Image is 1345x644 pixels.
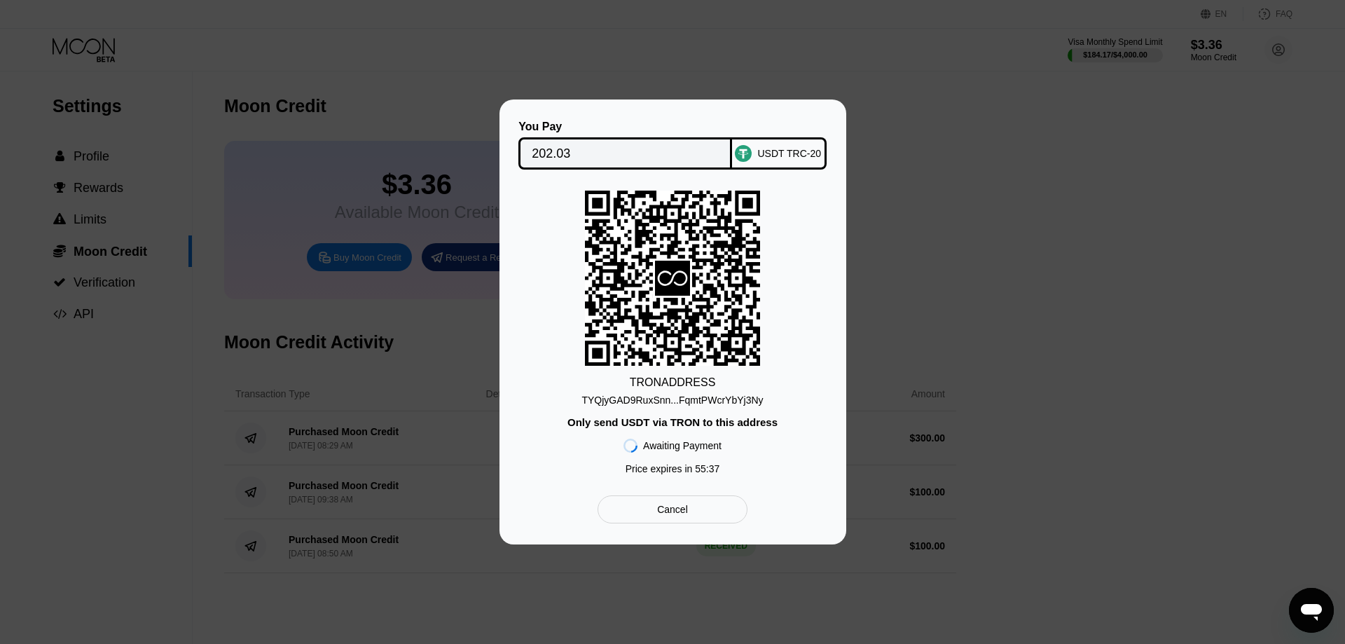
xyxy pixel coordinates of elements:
[567,416,778,428] div: Only send USDT via TRON to this address
[518,121,732,133] div: You Pay
[643,440,722,451] div: Awaiting Payment
[630,376,716,389] div: TRON ADDRESS
[657,503,688,516] div: Cancel
[695,463,719,474] span: 55 : 37
[520,121,825,170] div: You PayUSDT TRC-20
[1289,588,1334,633] iframe: Button to launch messaging window
[581,389,763,406] div: TYQjyGAD9RuxSnn...FqmtPWcrYbYj3Ny
[757,148,821,159] div: USDT TRC-20
[598,495,747,523] div: Cancel
[626,463,720,474] div: Price expires in
[581,395,763,406] div: TYQjyGAD9RuxSnn...FqmtPWcrYbYj3Ny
